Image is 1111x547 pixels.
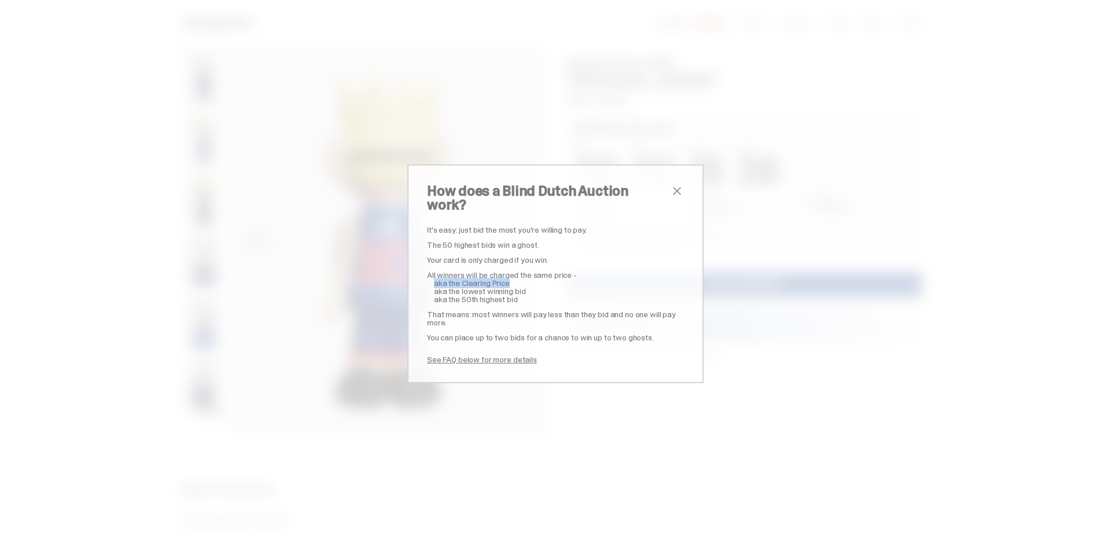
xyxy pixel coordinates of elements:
p: It's easy: just bid the most you're willing to pay. [427,226,684,234]
a: See FAQ below for more details [427,354,537,365]
span: aka the 50th highest bid [434,294,518,304]
p: That means: most winners will pay less than they bid and no one will pay more. [427,310,684,326]
span: aka the Clearing Price [434,278,510,288]
p: You can place up to two bids for a chance to win up to two ghosts. [427,333,684,342]
p: All winners will be charged the same price - [427,271,684,279]
span: aka the lowest winning bid [434,286,525,296]
p: The 50 highest bids win a ghost. [427,241,684,249]
h2: How does a Blind Dutch Auction work? [427,184,670,212]
p: Your card is only charged if you win. [427,256,684,264]
button: close [670,184,684,198]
